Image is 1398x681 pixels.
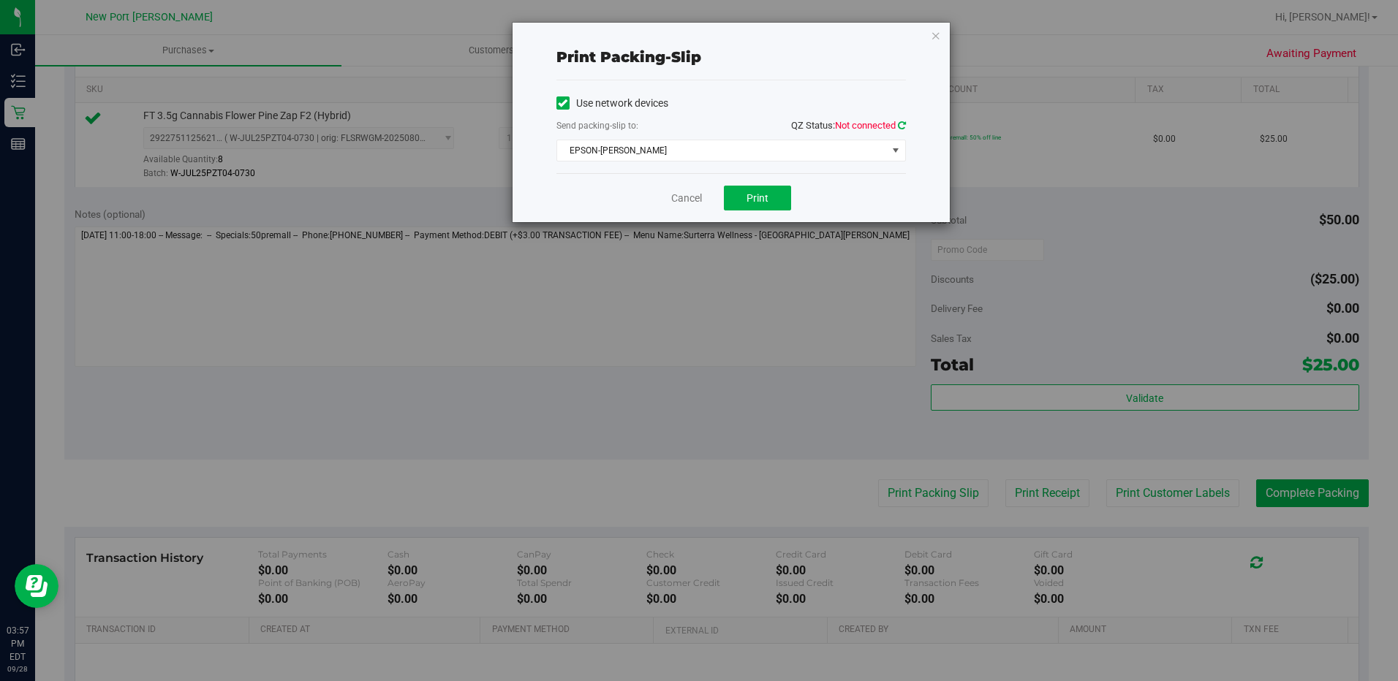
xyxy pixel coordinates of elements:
label: Send packing-slip to: [556,119,638,132]
a: Cancel [671,191,702,206]
span: select [886,140,904,161]
button: Print [724,186,791,210]
span: Print packing-slip [556,48,701,66]
label: Use network devices [556,96,668,111]
iframe: Resource center [15,564,58,608]
span: EPSON-[PERSON_NAME] [557,140,887,161]
span: Not connected [835,120,896,131]
span: QZ Status: [791,120,906,131]
span: Print [747,192,768,204]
